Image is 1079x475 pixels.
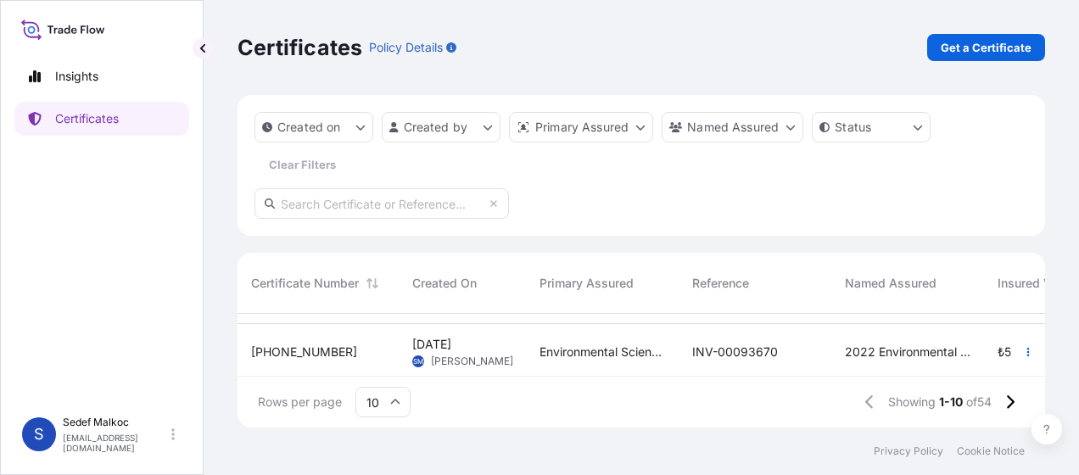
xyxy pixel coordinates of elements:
[412,275,477,292] span: Created On
[874,444,943,458] a: Privacy Policy
[404,119,468,136] p: Created by
[251,275,359,292] span: Certificate Number
[369,39,443,56] p: Policy Details
[238,34,362,61] p: Certificates
[251,344,357,360] span: [PHONE_NUMBER]
[55,110,119,127] p: Certificates
[687,119,779,136] p: Named Assured
[14,102,189,136] a: Certificates
[14,59,189,93] a: Insights
[254,112,373,142] button: createdOn Filter options
[63,433,168,453] p: [EMAIL_ADDRESS][DOMAIN_NAME]
[55,68,98,85] p: Insights
[845,344,970,360] span: 2022 Environmental Science [GEOGRAPHIC_DATA] Zirai Ürünler Sanayi ve Ticaret Limted Şirketi
[431,355,513,368] span: [PERSON_NAME]
[845,275,936,292] span: Named Assured
[269,156,336,173] p: Clear Filters
[662,112,803,142] button: cargoOwner Filter options
[254,151,349,178] button: Clear Filters
[277,119,341,136] p: Created on
[927,34,1045,61] a: Get a Certificate
[362,273,383,293] button: Sort
[998,275,1075,292] span: Insured Value
[413,353,423,370] span: SM
[539,344,665,360] span: Environmental Science US LLC
[692,344,778,360] span: INV-00093670
[509,112,653,142] button: distributor Filter options
[692,275,749,292] span: Reference
[34,426,44,443] span: S
[998,346,1004,358] span: ₺
[888,394,936,411] span: Showing
[258,394,342,411] span: Rows per page
[812,112,931,142] button: certificateStatus Filter options
[835,119,871,136] p: Status
[539,275,634,292] span: Primary Assured
[957,444,1025,458] a: Cookie Notice
[382,112,500,142] button: createdBy Filter options
[63,416,168,429] p: Sedef Malkoc
[535,119,629,136] p: Primary Assured
[939,394,963,411] span: 1-10
[412,336,451,353] span: [DATE]
[254,188,509,219] input: Search Certificate or Reference...
[941,39,1031,56] p: Get a Certificate
[1004,346,1026,358] span: 502
[966,394,992,411] span: of 54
